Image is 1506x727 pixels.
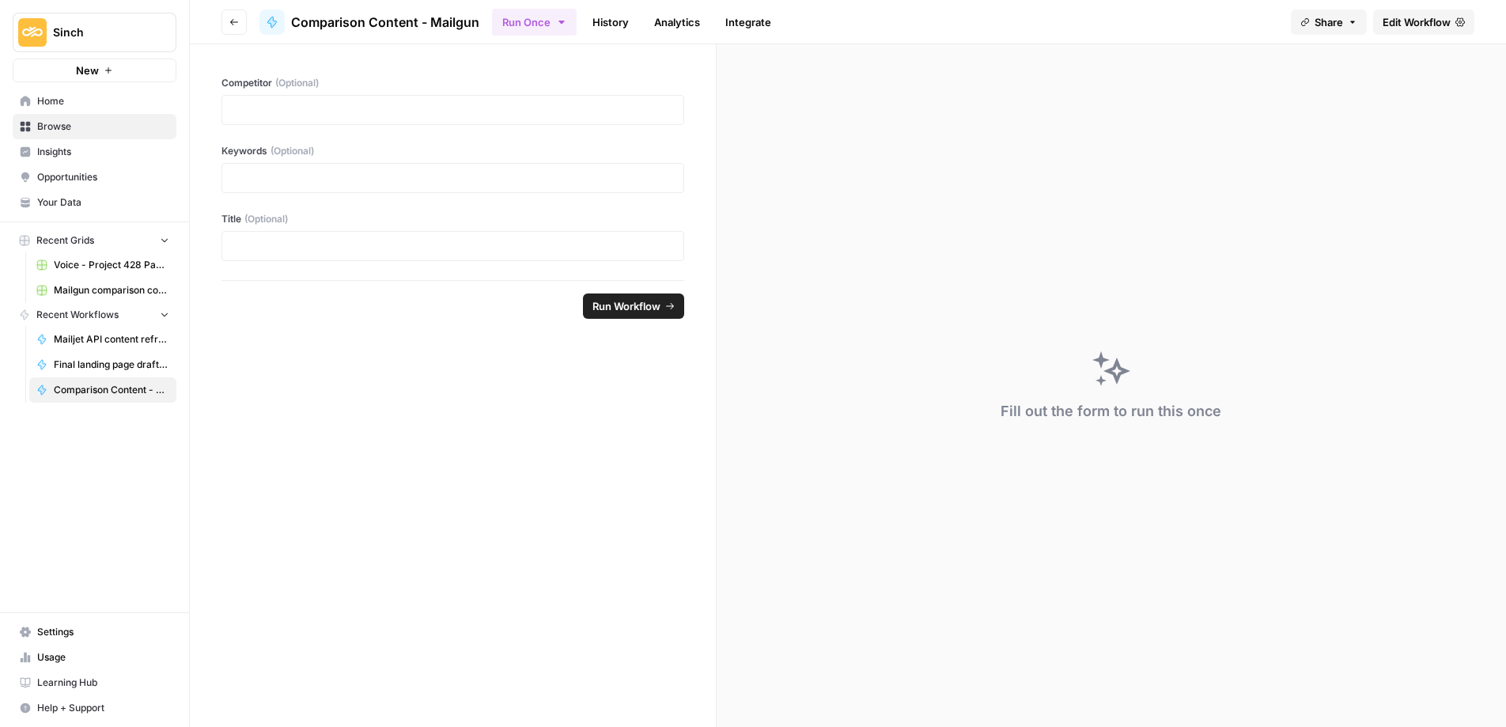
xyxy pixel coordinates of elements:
[76,62,99,78] span: New
[37,195,169,210] span: Your Data
[37,650,169,665] span: Usage
[37,119,169,134] span: Browse
[36,308,119,322] span: Recent Workflows
[716,9,781,35] a: Integrate
[37,701,169,715] span: Help + Support
[54,383,169,397] span: Comparison Content - Mailgun
[29,377,176,403] a: Comparison Content - Mailgun
[1383,14,1451,30] span: Edit Workflow
[259,9,479,35] a: Comparison Content - Mailgun
[54,332,169,346] span: Mailjet API content refresh
[53,25,149,40] span: Sinch
[54,258,169,272] span: Voice - Project 428 Page Builder Tracker
[13,139,176,165] a: Insights
[36,233,94,248] span: Recent Grids
[37,676,169,690] span: Learning Hub
[37,170,169,184] span: Opportunities
[13,59,176,82] button: New
[221,212,684,226] label: Title
[1315,14,1343,30] span: Share
[13,165,176,190] a: Opportunities
[592,298,660,314] span: Run Workflow
[13,229,176,252] button: Recent Grids
[13,89,176,114] a: Home
[275,76,319,90] span: (Optional)
[29,278,176,303] a: Mailgun comparison content (Q3 2025)
[221,76,684,90] label: Competitor
[18,18,47,47] img: Sinch Logo
[645,9,709,35] a: Analytics
[271,144,314,158] span: (Optional)
[54,283,169,297] span: Mailgun comparison content (Q3 2025)
[221,144,684,158] label: Keywords
[37,94,169,108] span: Home
[37,145,169,159] span: Insights
[1373,9,1474,35] a: Edit Workflow
[13,13,176,52] button: Workspace: Sinch
[37,625,169,639] span: Settings
[583,9,638,35] a: History
[13,695,176,721] button: Help + Support
[29,252,176,278] a: Voice - Project 428 Page Builder Tracker
[13,670,176,695] a: Learning Hub
[1001,400,1221,422] div: Fill out the form to run this once
[244,212,288,226] span: (Optional)
[29,352,176,377] a: Final landing page drafter for Project 428 ([PERSON_NAME])
[29,327,176,352] a: Mailjet API content refresh
[54,358,169,372] span: Final landing page drafter for Project 428 ([PERSON_NAME])
[1291,9,1367,35] button: Share
[13,303,176,327] button: Recent Workflows
[13,114,176,139] a: Browse
[13,190,176,215] a: Your Data
[291,13,479,32] span: Comparison Content - Mailgun
[583,293,684,319] button: Run Workflow
[492,9,577,36] button: Run Once
[13,619,176,645] a: Settings
[13,645,176,670] a: Usage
